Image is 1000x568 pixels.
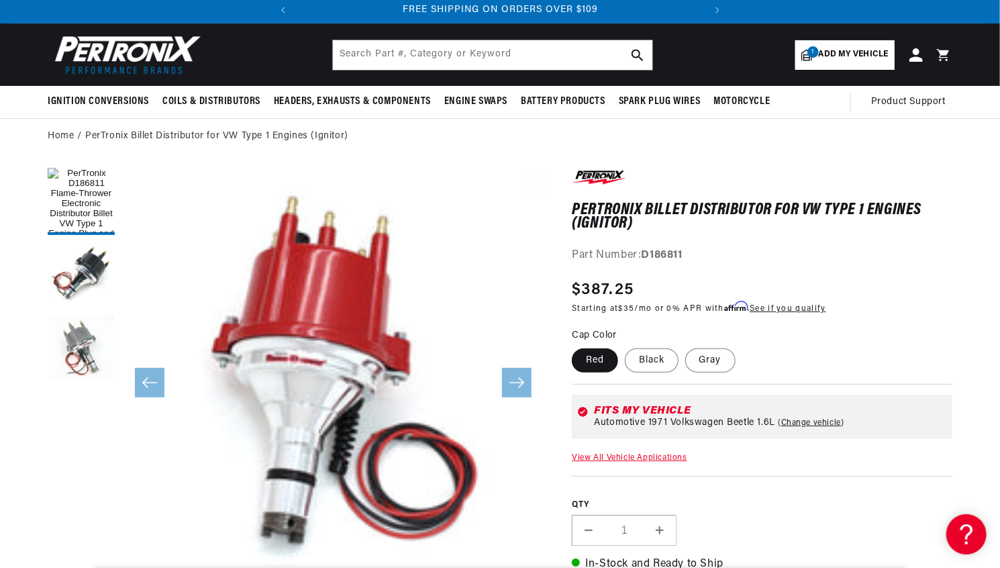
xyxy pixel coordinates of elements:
[48,86,156,117] summary: Ignition Conversions
[135,368,164,397] button: Slide left
[572,302,826,315] p: Starting at /mo or 0% APR with .
[444,95,507,109] span: Engine Swaps
[48,316,115,383] button: Load image 3 in gallery view
[807,46,819,58] span: 1
[750,305,826,313] a: See if you qualify - Learn more about Affirm Financing (opens in modal)
[521,95,605,109] span: Battery Products
[502,368,532,397] button: Slide right
[403,5,599,15] span: FREE SHIPPING ON ORDERS OVER $109
[48,32,202,78] img: Pertronix
[619,305,635,313] span: $35
[85,129,348,144] a: PerTronix Billet Distributor for VW Type 1 Engines (Ignitor)
[297,3,705,17] div: Announcement
[594,406,947,416] div: Fits my vehicle
[795,40,895,70] a: 1Add my vehicle
[572,203,952,231] h1: PerTronix Billet Distributor for VW Type 1 Engines (Ignitor)
[572,278,634,302] span: $387.25
[612,86,707,117] summary: Spark Plug Wires
[724,301,748,312] span: Affirm
[162,95,260,109] span: Coils & Distributors
[642,250,683,261] strong: D186811
[572,247,952,265] div: Part Number:
[274,95,431,109] span: Headers, Exhausts & Components
[333,40,652,70] input: Search Part #, Category or Keyword
[572,500,952,511] label: QTY
[572,348,618,373] label: Red
[619,95,701,109] span: Spark Plug Wires
[48,242,115,309] button: Load image 2 in gallery view
[871,86,952,118] summary: Product Support
[572,328,618,342] legend: Cap Color
[707,86,777,117] summary: Motorcycle
[572,454,687,462] a: View All Vehicle Applications
[594,418,775,428] span: Automotive 1971 Volkswagen Beetle 1.6L
[871,95,946,109] span: Product Support
[297,3,705,17] div: 2 of 2
[685,348,736,373] label: Gray
[819,48,889,61] span: Add my vehicle
[713,95,770,109] span: Motorcycle
[438,86,514,117] summary: Engine Swaps
[623,40,652,70] button: search button
[514,86,612,117] summary: Battery Products
[48,168,115,235] button: Load image 1 in gallery view
[48,129,74,144] a: Home
[48,129,952,144] nav: breadcrumbs
[778,418,844,428] a: Change vehicle
[267,86,438,117] summary: Headers, Exhausts & Components
[156,86,267,117] summary: Coils & Distributors
[48,95,149,109] span: Ignition Conversions
[625,348,679,373] label: Black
